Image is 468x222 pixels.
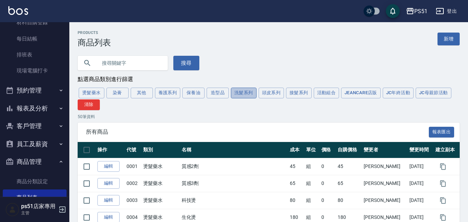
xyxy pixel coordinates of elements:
th: 名稱 [180,142,288,158]
th: 單位 [304,142,319,158]
td: [PERSON_NAME] [362,192,408,209]
p: 主管 [21,210,57,216]
button: JC母親節活動 [416,88,451,98]
h3: 商品列表 [78,38,111,47]
a: 報表匯出 [429,128,454,135]
td: [DATE] [408,192,434,209]
td: 科技燙 [180,192,288,209]
a: 每日結帳 [3,31,67,47]
button: 商品管理 [3,153,67,171]
td: [DATE] [408,158,434,175]
button: 客戶管理 [3,117,67,135]
td: [PERSON_NAME] [362,158,408,175]
button: 造型品 [207,88,229,98]
th: 變更時間 [408,142,434,158]
th: 價格 [320,142,336,158]
button: 登出 [433,5,460,18]
input: 搜尋關鍵字 [97,54,162,72]
button: 活動組合 [314,88,339,98]
button: 其他 [131,88,153,98]
button: 染膏 [106,88,129,98]
td: [DATE] [408,175,434,192]
button: 預約管理 [3,81,67,99]
a: 材料自購登錄 [3,15,67,30]
button: 搜尋 [173,56,199,70]
td: 45 [288,158,305,175]
th: 建立副本 [434,142,460,158]
button: 養護系列 [155,88,181,98]
a: 商品列表 [3,189,67,205]
button: 清除 [78,99,100,110]
button: 保養油 [182,88,205,98]
button: 洗髮系列 [231,88,257,98]
a: 編輯 [97,195,120,206]
span: 所有商品 [86,128,429,135]
th: 自購價格 [336,142,362,158]
td: 0003 [125,192,141,209]
td: 65 [288,175,305,192]
th: 操作 [96,142,125,158]
a: 商品分類設定 [3,174,67,189]
td: 0 [320,175,336,192]
button: save [386,4,400,18]
img: Logo [8,6,28,15]
img: Person [6,203,19,216]
th: 變更者 [362,142,408,158]
button: 報表匯出 [429,127,454,137]
td: 質感2劑 [180,158,288,175]
td: 0002 [125,175,141,192]
button: 報表及分析 [3,99,67,117]
td: 80 [336,192,362,209]
button: 頭皮系列 [259,88,284,98]
div: 點選商品類別進行篩選 [78,76,460,83]
th: 類別 [141,142,180,158]
td: 0 [320,158,336,175]
button: PS51 [403,4,430,18]
td: 燙髮藥水 [141,158,180,175]
button: 接髮系列 [286,88,312,98]
div: PS51 [414,7,427,16]
td: 質感3劑 [180,175,288,192]
td: 組 [304,175,319,192]
td: 0 [320,192,336,209]
a: 新增 [437,33,460,45]
p: 50 筆資料 [78,114,460,120]
td: 組 [304,158,319,175]
td: 0001 [125,158,141,175]
th: 成本 [288,142,305,158]
h2: Products [78,30,111,35]
h5: ps51店家專用 [21,203,57,210]
a: 編輯 [97,178,120,189]
button: 燙髮藥水 [79,88,104,98]
button: JC年終活動 [383,88,414,98]
th: 代號 [125,142,141,158]
td: 80 [288,192,305,209]
button: 員工及薪資 [3,135,67,153]
td: 燙髮藥水 [141,192,180,209]
a: 現場電腦打卡 [3,63,67,79]
a: 排班表 [3,47,67,63]
td: [PERSON_NAME] [362,175,408,192]
td: 燙髮藥水 [141,175,180,192]
button: JeanCare店販 [341,88,381,98]
td: 65 [336,175,362,192]
a: 編輯 [97,161,120,172]
td: 組 [304,192,319,209]
td: 45 [336,158,362,175]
